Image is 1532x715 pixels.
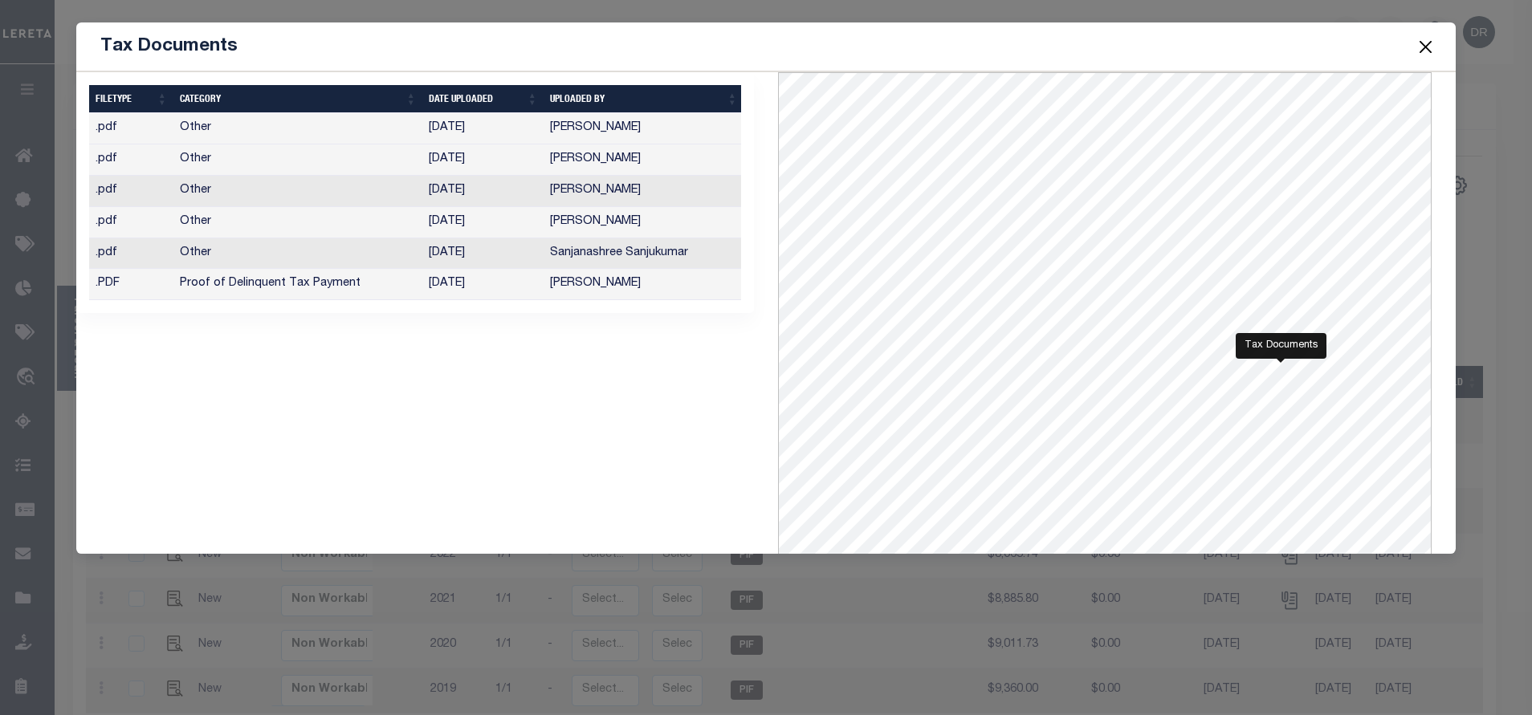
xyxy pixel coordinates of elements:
td: .PDF [89,269,173,300]
td: [PERSON_NAME] [544,113,744,144]
td: Sanjanashree Sanjukumar [544,238,744,270]
td: [DATE] [422,207,544,238]
td: .pdf [89,238,173,270]
td: [DATE] [422,238,544,270]
td: [PERSON_NAME] [544,176,744,207]
td: Other [173,113,422,144]
td: [DATE] [422,176,544,207]
td: Other [173,207,422,238]
td: [DATE] [422,113,544,144]
td: Other [173,176,422,207]
th: Date Uploaded: activate to sort column ascending [422,85,544,113]
td: Other [173,144,422,176]
td: .pdf [89,144,173,176]
td: .pdf [89,176,173,207]
td: [DATE] [422,144,544,176]
div: Tax Documents [1236,333,1326,359]
th: CATEGORY: activate to sort column ascending [173,85,422,113]
th: FileType: activate to sort column ascending [89,85,173,113]
th: Uploaded By: activate to sort column ascending [544,85,744,113]
td: [PERSON_NAME] [544,207,744,238]
td: Other [173,238,422,270]
td: .pdf [89,113,173,144]
td: .pdf [89,207,173,238]
td: [DATE] [422,269,544,300]
td: [PERSON_NAME] [544,144,744,176]
td: Proof of Delinquent Tax Payment [173,269,422,300]
td: [PERSON_NAME] [544,269,744,300]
